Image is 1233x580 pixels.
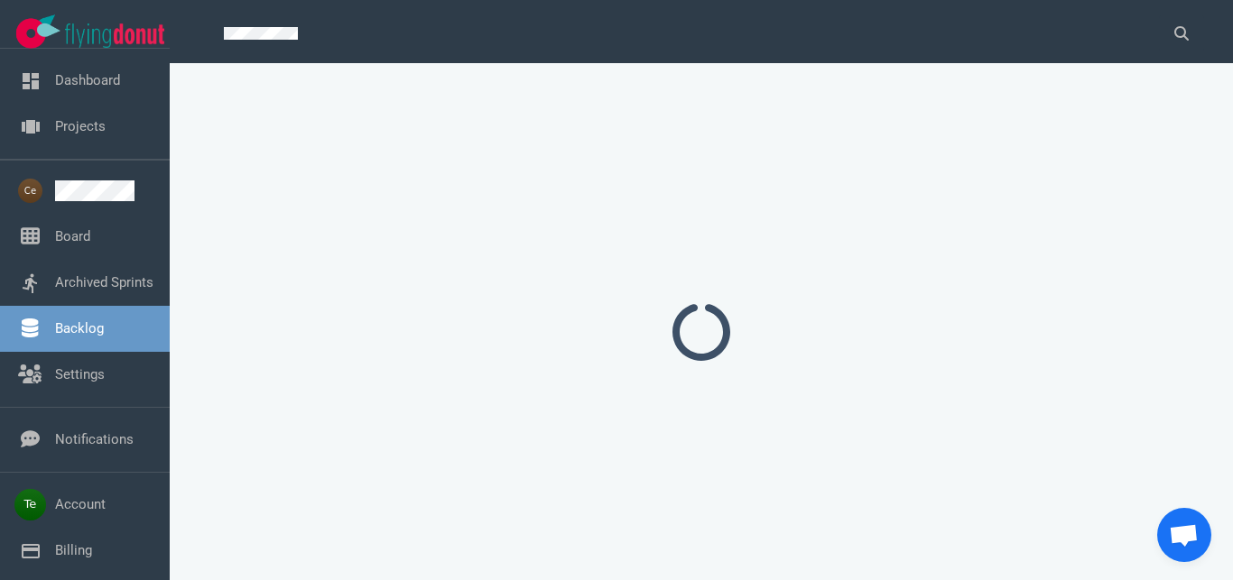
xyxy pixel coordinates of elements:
[55,431,134,447] a: Notifications
[1157,508,1211,562] div: Chat abierto
[65,23,164,48] img: Flying Donut text logo
[55,72,120,88] a: Dashboard
[55,366,105,382] a: Settings
[55,542,92,558] a: Billing
[55,118,106,134] a: Projects
[55,274,153,290] a: Archived Sprints
[55,496,106,512] a: Account
[55,320,104,336] a: Backlog
[55,228,90,244] a: Board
